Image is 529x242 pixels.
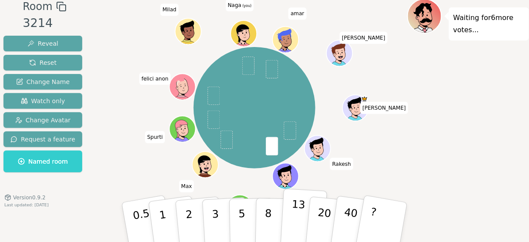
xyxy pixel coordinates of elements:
[179,180,194,192] span: Click to change your name
[453,12,525,36] p: Waiting for 6 more votes...
[4,194,46,201] button: Version0.9.2
[340,31,388,44] span: Click to change your name
[362,95,368,102] span: Chris is the host
[288,7,306,20] span: Click to change your name
[3,151,82,172] button: Named room
[15,116,71,124] span: Change Avatar
[3,36,82,51] button: Reveal
[29,58,57,67] span: Reset
[27,39,58,48] span: Reveal
[241,4,252,8] span: (you)
[13,194,46,201] span: Version 0.9.2
[3,93,82,109] button: Watch only
[21,97,65,105] span: Watch only
[360,102,408,114] span: Click to change your name
[330,158,353,170] span: Click to change your name
[145,131,165,143] span: Click to change your name
[18,157,68,166] span: Named room
[10,135,75,144] span: Request a feature
[16,77,70,86] span: Change Name
[231,21,256,46] button: Click to change your avatar
[23,14,66,32] div: 3214
[4,202,49,207] span: Last updated: [DATE]
[3,131,82,147] button: Request a feature
[139,72,171,84] span: Click to change your name
[3,74,82,90] button: Change Name
[3,55,82,71] button: Reset
[161,3,179,16] span: Click to change your name
[3,112,82,128] button: Change Avatar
